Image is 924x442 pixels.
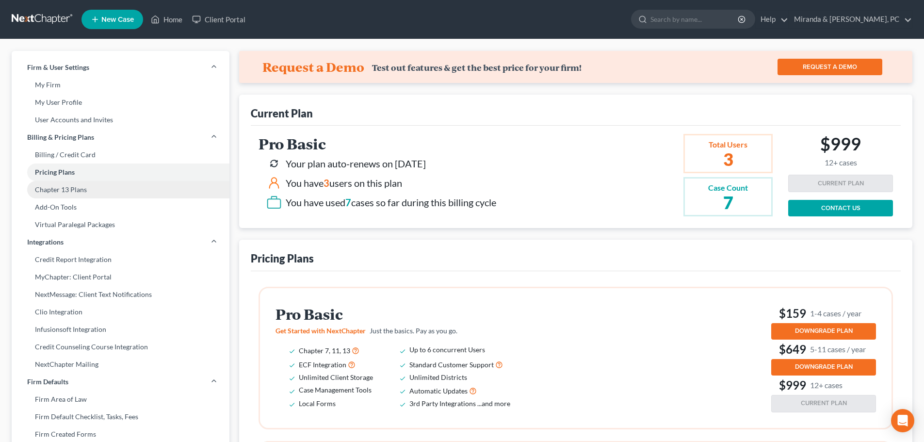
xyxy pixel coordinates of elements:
div: You have users on this plan [286,176,402,190]
span: Standard Customer Support [409,360,494,369]
a: NextChapter Mailing [12,356,229,373]
small: 12+ cases [810,380,843,390]
span: DOWNGRADE PLAN [795,363,853,371]
span: 3 [324,177,329,189]
span: Firm & User Settings [27,63,89,72]
span: Unlimited Client Storage [299,373,373,381]
h3: $649 [771,342,876,357]
span: ECF Integration [299,360,346,369]
a: Firm Default Checklist, Tasks, Fees [12,408,229,426]
a: Home [146,11,187,28]
a: Miranda & [PERSON_NAME], PC [789,11,912,28]
a: Billing & Pricing Plans [12,129,229,146]
a: Chapter 13 Plans [12,181,229,198]
a: My Firm [12,76,229,94]
button: DOWNGRADE PLAN [771,323,876,340]
a: Pricing Plans [12,164,229,181]
span: CURRENT PLAN [801,399,847,407]
span: Local Forms [299,399,336,408]
span: New Case [101,16,134,23]
div: Open Intercom Messenger [891,409,914,432]
a: Firm Defaults [12,373,229,391]
a: MyChapter: Client Portal [12,268,229,286]
button: DOWNGRADE PLAN [771,359,876,376]
span: ...and more [477,399,510,408]
span: DOWNGRADE PLAN [795,327,853,335]
span: Automatic Updates [409,387,468,395]
h4: Request a Demo [262,59,364,75]
a: Firm Area of Law [12,391,229,408]
span: Just the basics. Pay as you go. [370,327,457,335]
small: 1-4 cases / year [810,308,861,318]
a: NextMessage: Client Text Notifications [12,286,229,303]
a: Credit Report Integration [12,251,229,268]
div: Case Count [708,182,748,194]
h2: 3 [708,150,748,168]
h2: 7 [708,194,748,211]
span: 7 [345,196,351,208]
span: Case Management Tools [299,386,372,394]
h2: Pro Basic [276,306,524,322]
span: 3rd Party Integrations [409,399,476,408]
h2: $999 [820,133,861,167]
h3: $159 [771,306,876,321]
div: Current Plan [251,106,313,120]
div: Total Users [708,139,748,150]
a: User Accounts and Invites [12,111,229,129]
span: Firm Defaults [27,377,68,387]
a: Client Portal [187,11,250,28]
button: CURRENT PLAN [788,175,893,192]
div: Your plan auto-renews on [DATE] [286,157,426,171]
input: Search by name... [650,10,739,28]
a: REQUEST A DEMO [778,59,882,75]
h2: Pro Basic [259,136,496,152]
span: Chapter 7, 11, 13 [299,346,350,355]
a: Clio Integration [12,303,229,321]
h3: $999 [771,377,876,393]
a: Virtual Paralegal Packages [12,216,229,233]
a: Billing / Credit Card [12,146,229,164]
a: Add-On Tools [12,198,229,216]
div: You have used cases so far during this billing cycle [286,196,496,210]
span: Up to 6 concurrent Users [409,345,485,354]
span: Get Started with NextChapter [276,327,366,335]
a: Integrations [12,233,229,251]
a: Infusionsoft Integration [12,321,229,338]
button: CURRENT PLAN [771,395,876,412]
span: Billing & Pricing Plans [27,132,94,142]
span: Unlimited Districts [409,373,467,381]
div: Test out features & get the best price for your firm! [372,63,582,73]
small: 5-11 cases / year [810,344,866,354]
a: CONTACT US [788,200,893,216]
a: My User Profile [12,94,229,111]
small: 12+ cases [820,158,861,167]
div: Pricing Plans [251,251,314,265]
a: Help [756,11,788,28]
a: Credit Counseling Course Integration [12,338,229,356]
span: Integrations [27,237,64,247]
a: Firm & User Settings [12,59,229,76]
